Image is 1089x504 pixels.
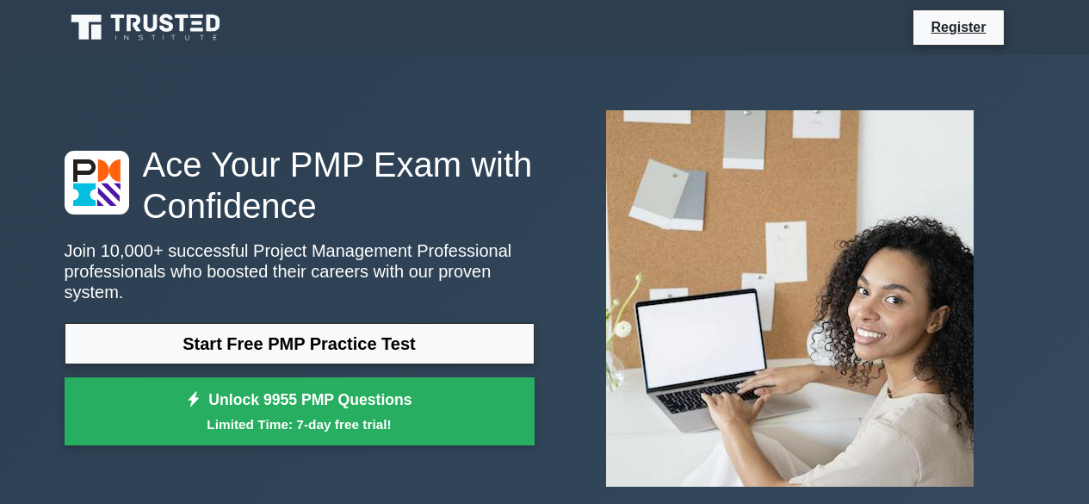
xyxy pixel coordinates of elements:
[920,16,996,38] a: Register
[65,323,535,364] a: Start Free PMP Practice Test
[65,144,535,227] h1: Ace Your PMP Exam with Confidence
[86,414,513,434] small: Limited Time: 7-day free trial!
[65,240,535,302] p: Join 10,000+ successful Project Management Professional professionals who boosted their careers w...
[65,377,535,446] a: Unlock 9955 PMP QuestionsLimited Time: 7-day free trial!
